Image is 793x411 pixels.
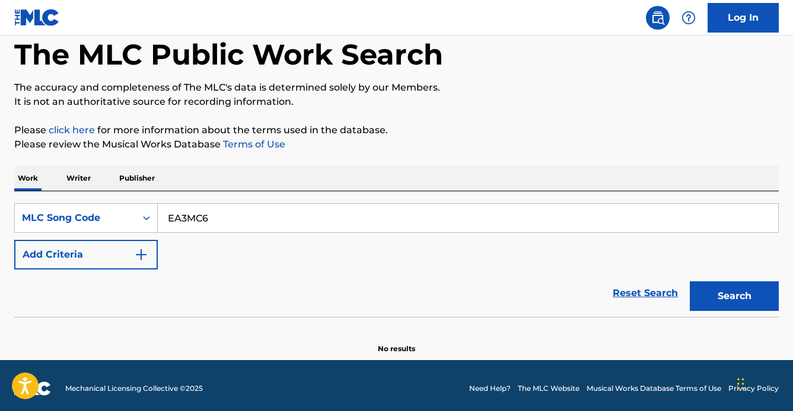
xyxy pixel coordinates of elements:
[681,11,696,25] img: help
[221,139,285,150] a: Terms of Use
[518,383,579,394] a: The MLC Website
[116,166,158,191] p: Publisher
[14,9,60,26] img: MLC Logo
[737,366,744,402] div: Glisser
[14,81,779,95] p: The accuracy and completeness of The MLC's data is determined solely by our Members.
[65,383,203,394] span: Mechanical Licensing Collective © 2025
[646,6,670,30] a: Public Search
[734,354,793,411] iframe: Chat Widget
[49,124,95,136] a: click here
[708,3,779,33] a: Log In
[728,383,779,394] a: Privacy Policy
[734,354,793,411] div: Widget de chat
[469,383,511,394] a: Need Help?
[14,95,779,109] p: It is not an authoritative source for recording information.
[134,248,148,262] img: 9d2ae6d4665cec9f34b9.svg
[677,6,700,30] div: Help
[63,166,94,191] p: Writer
[14,203,779,317] form: Search Form
[587,383,721,394] a: Musical Works Database Terms of Use
[22,211,129,225] div: MLC Song Code
[14,137,779,152] p: Please review the Musical Works Database
[651,11,665,25] img: search
[690,281,779,311] button: Search
[14,123,779,137] p: Please for more information about the terms used in the database.
[607,280,684,306] a: Reset Search
[378,329,415,354] p: No results
[14,166,42,191] p: Work
[14,240,158,269] button: Add Criteria
[14,37,443,72] h1: The MLC Public Work Search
